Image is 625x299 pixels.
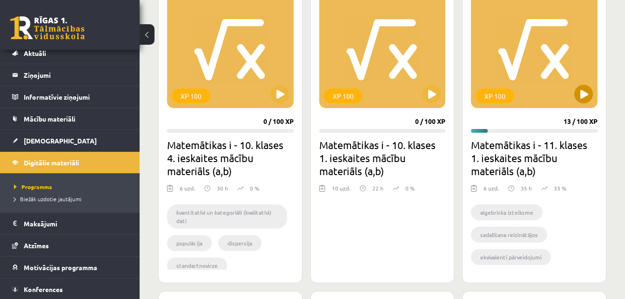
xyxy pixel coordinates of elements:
[14,195,81,203] span: Biežāk uzdotie jautājumi
[324,88,363,103] div: XP 100
[24,136,97,145] span: [DEMOGRAPHIC_DATA]
[250,184,259,192] p: 0 %
[10,16,85,40] a: Rīgas 1. Tālmācības vidusskola
[24,64,128,86] legend: Ziņojumi
[167,204,287,229] li: kvantitatīvi un kategoriāli (kvalitatīvi) dati
[476,88,514,103] div: XP 100
[332,184,350,198] div: 10 uzd.
[217,184,228,192] p: 30 h
[12,108,128,129] a: Mācību materiāli
[167,235,212,251] li: populācija
[12,42,128,64] a: Aktuāli
[180,184,195,198] div: 6 uzd.
[24,213,128,234] legend: Maksājumi
[484,184,499,198] div: 6 uzd.
[14,183,130,191] a: Programma
[12,152,128,173] a: Digitālie materiāli
[24,285,63,293] span: Konferences
[12,86,128,108] a: Informatīvie ziņojumi
[372,184,383,192] p: 22 h
[319,138,446,177] h2: Matemātikas i - 10. klases 1. ieskaites mācību materiāls (a,b)
[521,184,532,192] p: 35 h
[471,138,598,177] h2: Matemātikas i - 11. klases 1. ieskaites mācību materiāls (a,b)
[24,86,128,108] legend: Informatīvie ziņojumi
[24,263,97,272] span: Motivācijas programma
[167,138,294,177] h2: Matemātikas i - 10. klases 4. ieskaites mācību materiāls (a,b)
[24,241,49,250] span: Atzīmes
[471,204,543,220] li: algebriska izteiksme
[12,213,128,234] a: Maksājumi
[24,115,75,123] span: Mācību materiāli
[12,235,128,256] a: Atzīmes
[24,49,46,57] span: Aktuāli
[12,130,128,151] a: [DEMOGRAPHIC_DATA]
[554,184,566,192] p: 33 %
[405,184,415,192] p: 0 %
[24,158,79,167] span: Digitālie materiāli
[14,195,130,203] a: Biežāk uzdotie jautājumi
[218,235,262,251] li: dispersija
[14,183,52,190] span: Programma
[167,258,227,273] li: standartnovirze
[471,227,547,243] li: sadalīšana reizinātājos
[12,257,128,278] a: Motivācijas programma
[172,88,210,103] div: XP 100
[471,249,551,265] li: ekvivalenti pārveidojumi
[12,64,128,86] a: Ziņojumi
